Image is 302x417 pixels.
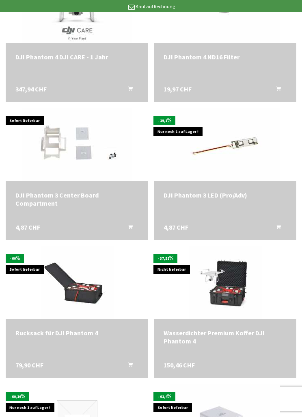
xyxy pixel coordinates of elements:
[164,191,287,200] a: DJI Phantom 3 LED (Pro/Adv) 4,87 CHF In den Warenkorb
[15,329,138,337] div: Rucksack für DJI Phantom 4
[15,224,40,232] span: 4,87 CHF
[41,246,114,319] img: Rucksack für DJI Phantom 4
[15,85,47,93] span: 347,94 CHF
[164,53,287,61] div: DJI Phantom 4 ND16 Filter
[15,53,138,61] div: DJI Phantom 4 DJI CARE - 1 Jahr
[164,85,192,93] span: 19,97 CHF
[266,224,286,234] button: In den Warenkorb
[15,53,138,61] a: DJI Phantom 4 DJI CARE - 1 Jahr 347,94 CHF In den Warenkorb
[266,85,286,96] button: In den Warenkorb
[170,109,280,182] img: DJI Phantom 3 LED (Pro/Adv)
[15,191,138,208] a: DJI Phantom 3 Center Board Compartment 4,87 CHF In den Warenkorb
[118,361,138,372] button: In den Warenkorb
[164,224,188,232] span: 4,87 CHF
[164,361,195,369] span: 150,46 CHF
[118,85,138,96] button: In den Warenkorb
[118,224,138,234] button: In den Warenkorb
[22,109,132,182] img: DJI Phantom 3 Center Board Compartment
[15,361,43,369] span: 79,90 CHF
[164,191,287,200] div: DJI Phantom 3 LED (Pro/Adv)
[15,329,138,337] a: Rucksack für DJI Phantom 4 79,90 CHF In den Warenkorb
[15,191,138,208] div: DJI Phantom 3 Center Board Compartment
[164,329,287,345] a: Wasserdichter Premium Koffer DJI Phantom 4 150,46 CHF
[189,246,262,319] img: Wasserdichter Premium Koffer DJI Phantom 4
[164,53,287,61] a: DJI Phantom 4 ND16 Filter 19,97 CHF In den Warenkorb
[164,329,287,345] div: Wasserdichter Premium Koffer DJI Phantom 4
